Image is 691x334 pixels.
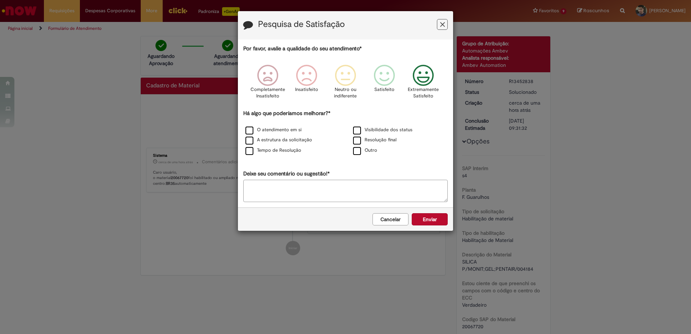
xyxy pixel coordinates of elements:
[245,147,301,154] label: Tempo de Resolução
[258,20,345,29] label: Pesquisa de Satisfação
[288,59,325,109] div: Insatisfeito
[249,59,286,109] div: Completamente Insatisfeito
[353,137,397,143] label: Resolução final
[353,127,412,133] label: Visibilidade dos status
[405,59,442,109] div: Extremamente Satisfeito
[245,127,302,133] label: O atendimento em si
[295,86,318,93] p: Insatisfeito
[366,59,403,109] div: Satisfeito
[333,86,358,100] p: Neutro ou indiferente
[243,110,448,156] div: Há algo que poderíamos melhorar?*
[243,45,362,52] label: Por favor, avalie a qualidade do seu atendimento*
[245,137,312,143] label: A estrutura da solicitação
[408,86,439,100] p: Extremamente Satisfeito
[353,147,377,154] label: Outro
[374,86,394,93] p: Satisfeito
[243,170,330,178] label: Deixe seu comentário ou sugestão!*
[250,86,285,100] p: Completamente Insatisfeito
[412,213,448,225] button: Enviar
[372,213,408,225] button: Cancelar
[327,59,364,109] div: Neutro ou indiferente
